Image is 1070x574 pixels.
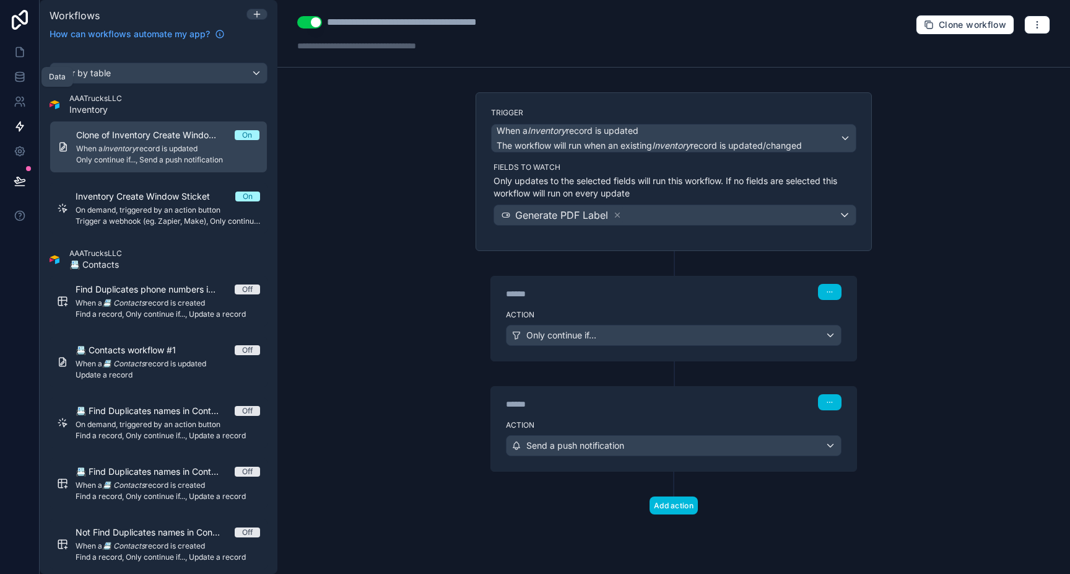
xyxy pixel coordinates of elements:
[497,125,638,137] span: When a record is updated
[528,125,566,136] em: Inventory
[50,9,100,22] span: Workflows
[491,108,856,118] label: Trigger
[515,208,608,223] span: Generate PDF Label
[491,124,856,152] button: When aInventoryrecord is updatedThe workflow will run when an existingInventoryrecord is updated/...
[506,420,842,430] label: Action
[506,310,842,320] label: Action
[497,140,802,151] span: The workflow will run when an existing record is updated/changed
[650,497,698,514] button: Add action
[526,329,596,342] span: Only continue if...
[49,72,66,82] div: Data
[939,19,1006,30] span: Clone workflow
[526,439,624,452] span: Send a push notification
[916,15,1014,35] button: Clone workflow
[652,140,690,151] em: Inventory
[506,435,842,456] button: Send a push notification
[494,162,856,172] label: Fields to watch
[494,175,856,200] p: Only updates to the selected fields will run this workflow. If no fields are selected this workfl...
[506,325,842,346] button: Only continue if...
[50,28,210,40] span: How can workflows automate my app?
[494,205,856,226] button: Generate PDF Label
[45,28,230,40] a: How can workflows automate my app?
